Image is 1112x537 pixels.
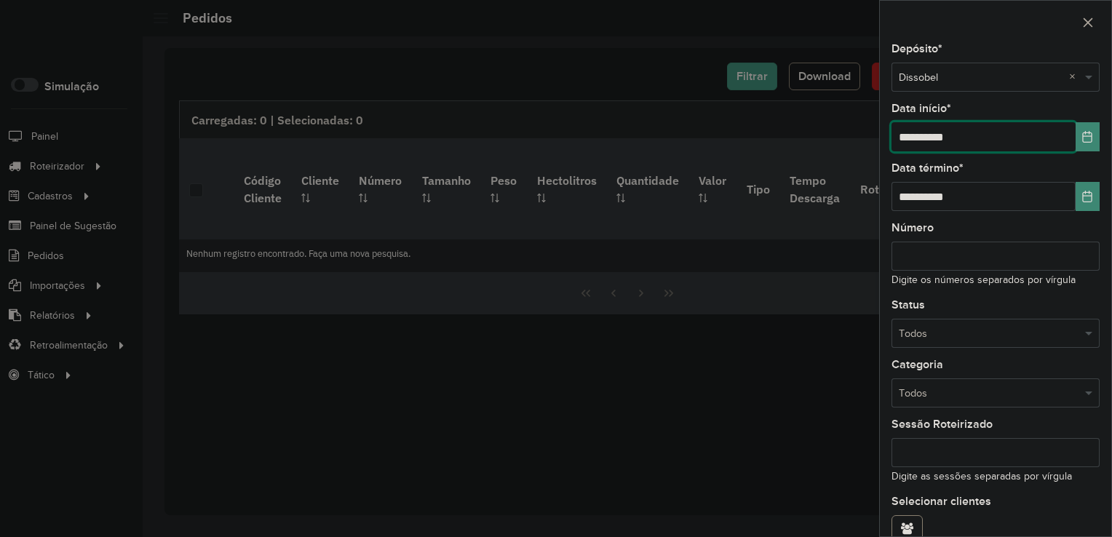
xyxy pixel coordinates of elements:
[1076,122,1100,151] button: Choose Date
[1069,70,1081,86] span: Clear all
[1076,182,1100,211] button: Choose Date
[891,40,942,57] label: Depósito
[891,356,943,373] label: Categoria
[891,471,1072,482] small: Digite as sessões separadas por vírgula
[891,219,934,236] label: Número
[891,296,925,314] label: Status
[891,274,1076,285] small: Digite os números separados por vírgula
[891,415,993,433] label: Sessão Roteirizado
[891,493,991,510] label: Selecionar clientes
[891,159,964,177] label: Data término
[891,100,951,117] label: Data início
